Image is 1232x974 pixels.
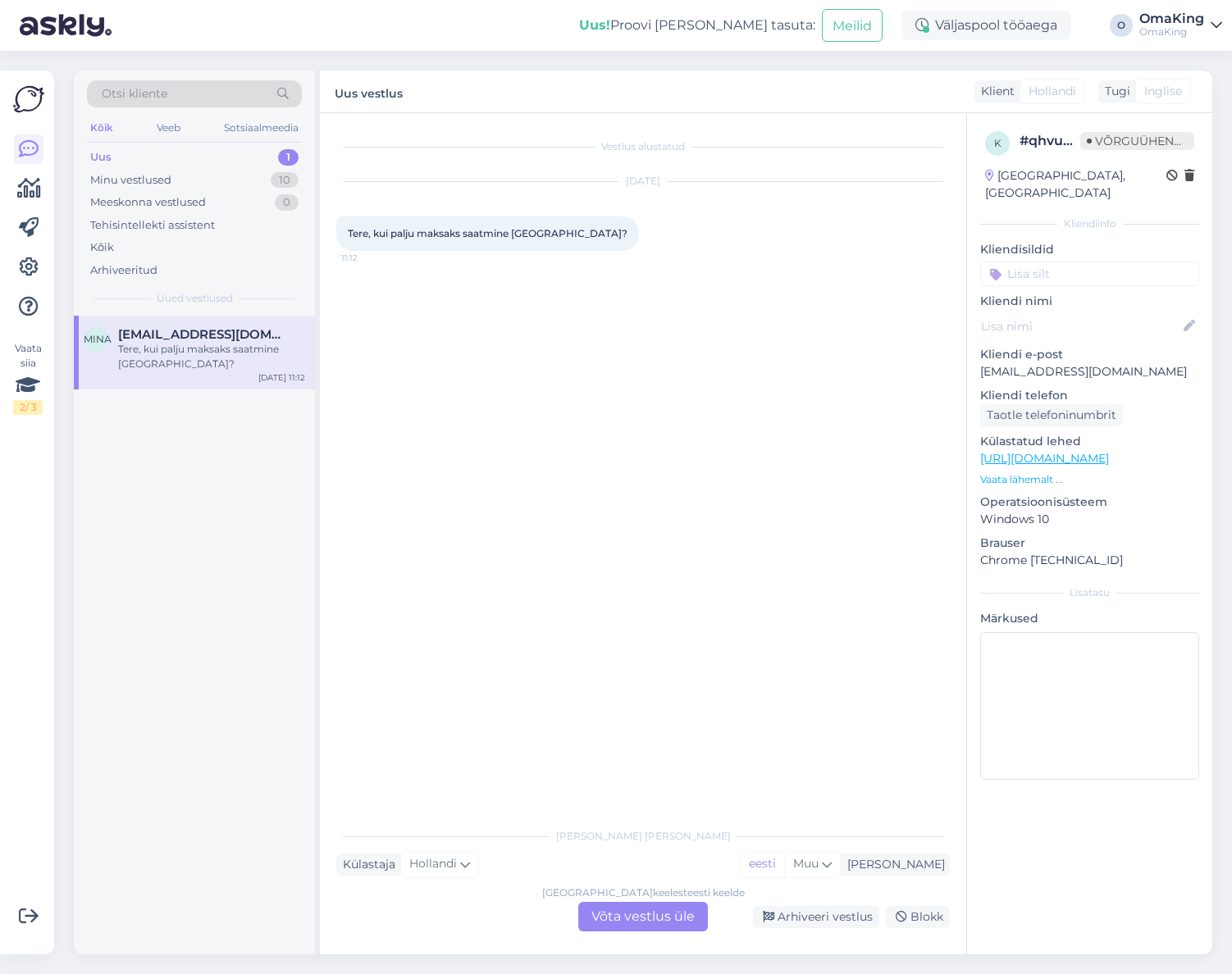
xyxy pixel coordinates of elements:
font: Tehisintellekti assistent [90,218,215,231]
font: Tere, kui palju maksaks saatmine [GEOGRAPHIC_DATA]? [118,343,279,370]
font: [EMAIL_ADDRESS][DOMAIN_NAME] [980,364,1187,379]
font: Külastaja [343,857,395,872]
font: Arhiveeri vestlus [778,909,873,924]
font: Proovi [PERSON_NAME] tasuta: [610,17,815,33]
font: Chrome [TECHNICAL_ID] [980,553,1123,567]
font: Vestlus alustatud [601,140,685,152]
font: Võrguühenduseta [1095,134,1222,148]
font: eesti [749,856,776,871]
font: # [1020,133,1029,148]
font: Klient [981,84,1015,98]
font: Hollandi [409,856,457,871]
font: / 3 [25,401,37,413]
font: keelest [653,886,687,899]
font: Minu vestlused [90,173,171,186]
font: Muu [793,856,819,871]
font: 11:12 [341,253,358,263]
font: Kõik [90,240,114,253]
font: [EMAIL_ADDRESS][DOMAIN_NAME] [118,326,344,342]
font: Kliendi e-post [980,347,1063,362]
font: Märkused [980,611,1038,626]
font: Uus [90,150,112,163]
font: 2 [20,401,25,413]
font: eesti keelde [687,886,745,899]
font: Operatsioonisüsteem [980,494,1107,509]
font: Võta vestlus üle [591,908,695,924]
font: Brauser [980,535,1025,550]
font: Meilid [833,18,872,34]
a: OmaKingOmaKing [1139,12,1222,39]
font: qhvupbzw [1029,133,1101,148]
font: Kliendiinfo [1064,217,1116,230]
font: Uued vestlused [157,292,233,304]
font: 1 [286,150,290,163]
font: [PERSON_NAME] [PERSON_NAME] [556,830,731,842]
font: OmaKing [1139,25,1187,38]
font: Vaata lähemalt ... [980,473,1063,485]
font: Sotsiaalmeedia [224,121,299,134]
font: O [1117,19,1125,31]
font: Uus! [579,17,610,33]
font: Otsi kliente [102,86,167,101]
font: [DATE] 11:12 [258,372,305,383]
font: Lisatasu [1070,586,1110,599]
font: Kliendisildid [980,242,1054,257]
font: Blokk [910,909,943,924]
font: Uus vestlus [335,86,403,101]
font: OmaKing [1139,11,1204,26]
font: Tugi [1105,84,1130,98]
a: [URL][DOMAIN_NAME] [980,451,1109,466]
font: [GEOGRAPHIC_DATA] [542,886,653,899]
font: Väljaspool tööaega [935,17,1057,33]
img: Askly logo [13,84,44,115]
font: [GEOGRAPHIC_DATA], [GEOGRAPHIC_DATA] [985,168,1125,200]
font: Tere, kui palju maksaks saatmine [GEOGRAPHIC_DATA]? [348,227,627,239]
font: Vaata siia [15,342,42,369]
input: Lisa nimi [981,317,1180,335]
button: Meilid [822,9,883,41]
font: Veeb [157,121,180,134]
font: Külastatud lehed [980,434,1081,448]
font: Arhiveeritud [90,263,157,276]
font: Windows 10 [980,512,1049,526]
font: 10 [279,173,290,186]
font: Taotle telefoninumbrit [987,407,1116,422]
span: inna_kopeliovitch@hotmail.com [118,327,289,342]
font: [PERSON_NAME] [847,857,945,872]
font: 0 [283,195,290,208]
font: Inglise [1144,84,1182,98]
input: Lisa silt [980,262,1199,286]
font: mina [84,333,112,345]
font: Kõik [90,121,113,134]
font: [DATE] [626,175,660,187]
font: Kliendi nimi [980,294,1052,308]
font: Kliendi telefon [980,388,1068,403]
font: Meeskonna vestlused [90,195,206,208]
font: Hollandi [1029,84,1076,98]
font: k [994,137,1002,149]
